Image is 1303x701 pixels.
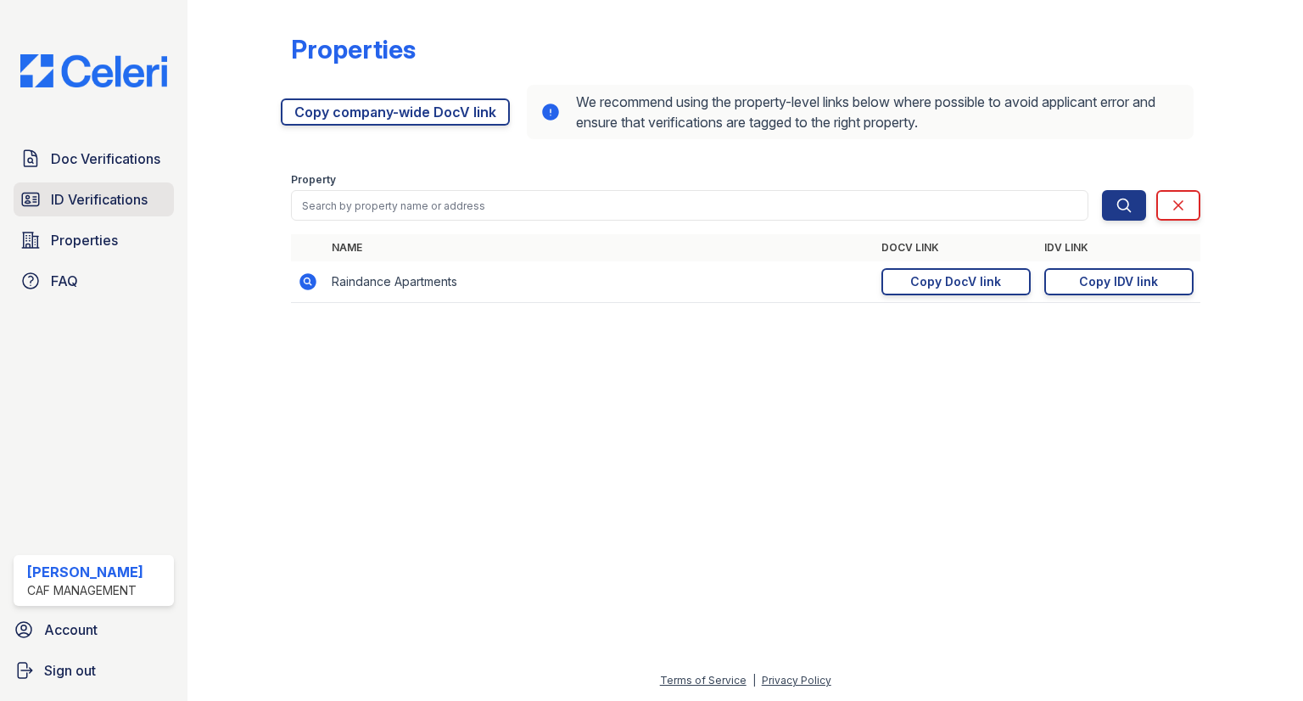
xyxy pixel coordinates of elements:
a: Sign out [7,653,181,687]
div: [PERSON_NAME] [27,562,143,582]
div: CAF Management [27,582,143,599]
span: Account [44,620,98,640]
span: ID Verifications [51,189,148,210]
a: Privacy Policy [762,674,831,687]
div: | [752,674,756,687]
span: Sign out [44,660,96,681]
span: Doc Verifications [51,149,160,169]
a: Account [7,613,181,647]
td: Raindance Apartments [325,261,875,303]
a: Properties [14,223,174,257]
div: Copy IDV link [1079,273,1158,290]
div: Properties [291,34,416,64]
div: Copy DocV link [910,273,1001,290]
span: FAQ [51,271,78,291]
th: IDV Link [1037,234,1200,261]
a: Copy IDV link [1044,268,1194,295]
div: We recommend using the property-level links below where possible to avoid applicant error and ens... [527,85,1194,139]
a: Terms of Service [660,674,747,687]
th: Name [325,234,875,261]
label: Property [291,173,336,187]
a: Copy company-wide DocV link [281,98,510,126]
a: FAQ [14,264,174,298]
th: DocV Link [875,234,1037,261]
input: Search by property name or address [291,190,1088,221]
a: Copy DocV link [881,268,1031,295]
span: Properties [51,230,118,250]
img: CE_Logo_Blue-a8612792a0a2168367f1c8372b55b34899dd931a85d93a1a3d3e32e68fde9ad4.png [7,54,181,87]
a: Doc Verifications [14,142,174,176]
a: ID Verifications [14,182,174,216]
